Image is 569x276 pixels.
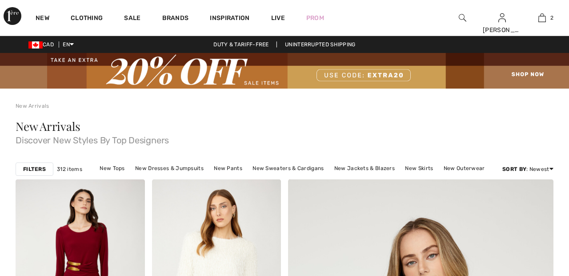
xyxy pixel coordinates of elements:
a: Live [271,13,285,23]
span: New Arrivals [16,118,80,134]
span: Discover New Styles By Top Designers [16,132,553,145]
img: My Bag [538,12,546,23]
strong: Filters [23,165,46,173]
a: New Arrivals [16,103,49,109]
span: EN [63,41,74,48]
span: Inspiration [210,14,249,24]
a: New Tops [95,162,129,174]
div: [PERSON_NAME] [483,25,522,35]
span: CAD [28,41,57,48]
a: New [36,14,49,24]
a: New Skirts [401,162,437,174]
a: 2 [522,12,561,23]
img: My Info [498,12,506,23]
a: Clothing [71,14,103,24]
a: Sale [124,14,140,24]
div: : Newest [502,165,553,173]
a: New Jackets & Blazers [330,162,399,174]
strong: Sort By [502,166,526,172]
a: Prom [306,13,324,23]
a: New Dresses & Jumpsuits [131,162,208,174]
a: Brands [162,14,189,24]
img: Canadian Dollar [28,41,43,49]
img: 1ère Avenue [4,7,21,25]
span: 2 [550,14,553,22]
a: New Pants [209,162,247,174]
a: New Outerwear [439,162,489,174]
a: Sign In [498,13,506,22]
img: search the website [459,12,466,23]
a: New Sweaters & Cardigans [248,162,328,174]
span: 312 items [57,165,82,173]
